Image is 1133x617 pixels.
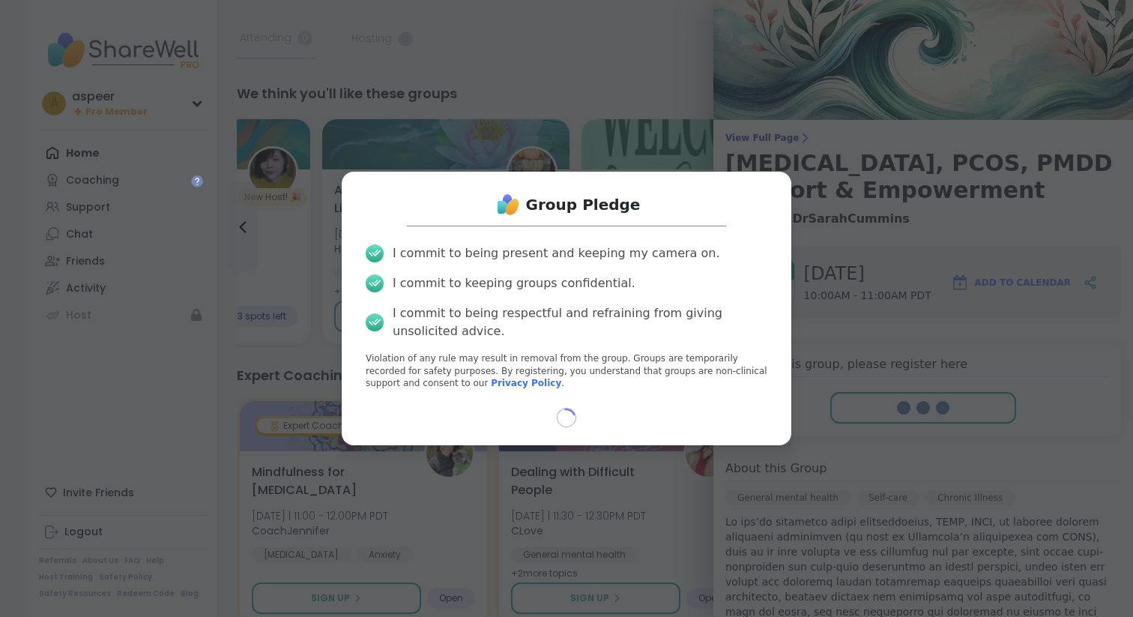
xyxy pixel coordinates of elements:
[393,304,767,340] div: I commit to being respectful and refraining from giving unsolicited advice.
[493,190,523,220] img: ShareWell Logo
[393,244,719,262] div: I commit to being present and keeping my camera on.
[191,175,203,187] iframe: Spotlight
[366,352,767,390] p: Violation of any rule may result in removal from the group. Groups are temporarily recorded for s...
[393,274,635,292] div: I commit to keeping groups confidential.
[526,194,641,215] h1: Group Pledge
[491,378,561,388] a: Privacy Policy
